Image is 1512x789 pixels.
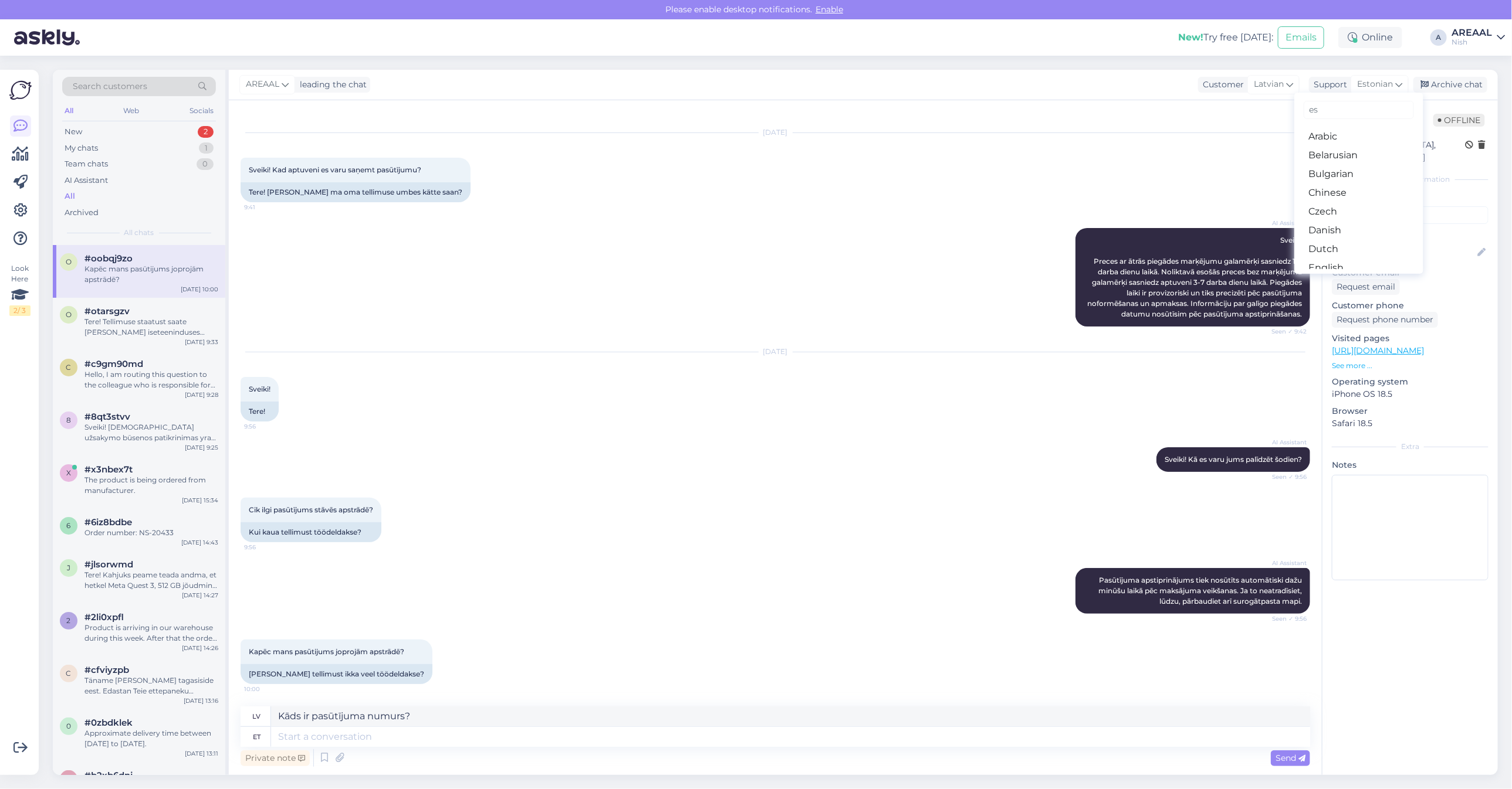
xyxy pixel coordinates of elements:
[65,158,108,170] div: Team chats
[84,612,124,623] span: #2li0xpfl
[182,644,218,652] div: [DATE] 14:26
[84,770,133,781] span: #b2xb6dnj
[66,310,72,319] span: o
[197,158,214,170] div: 0
[184,696,218,705] div: [DATE] 13:16
[1332,441,1489,452] div: Extra
[84,369,218,390] div: Hello, I am routing this question to the colleague who is responsible for this topic. The reply m...
[67,616,71,625] span: 2
[1263,614,1307,623] span: Seen ✓ 9:56
[84,559,133,570] span: #jlsorwmd
[241,402,279,421] div: Tere!
[1254,78,1284,91] span: Latvian
[84,317,218,338] div: Tere! Tellimuse staatust saate [PERSON_NAME] iseteeninduses alalehel "Tellimuse jälgimine". Kiirt...
[241,750,310,766] div: Private note
[295,79,367,91] div: leading the chat
[84,517,132,528] span: #6iz8bdbe
[1276,753,1305,763] span: Send
[84,306,130,317] span: #otarsgzv
[65,175,108,186] div: AI Assistant
[84,675,218,696] div: Täname [PERSON_NAME] tagasiside eest. Edastan Teie ettepaneku kliendikommunikatsiooni parendamise...
[66,468,71,477] span: x
[1332,332,1489,345] p: Visited pages
[1294,165,1423,183] a: Bulgarian
[241,346,1310,357] div: [DATE]
[84,717,133,728] span: #0zbdklek
[1294,127,1423,146] a: Arabic
[67,563,70,572] span: j
[1332,376,1489,388] p: Operating system
[244,543,288,552] span: 9:56
[1332,312,1438,328] div: Request phone number
[1357,78,1393,91] span: Estonian
[1338,27,1402,48] div: Online
[84,422,218,443] div: Sveiki! [DEMOGRAPHIC_DATA] užsakymo būsenos patikrinimas yra perduotas kolegai. Jis susisieks su ...
[182,496,218,505] div: [DATE] 15:34
[84,570,218,591] div: Tere! Kahjuks peame teada andma, et hetkel Meta Quest 3, 512 GB jõudmine meie lattu on hilinenud....
[185,443,218,452] div: [DATE] 9:25
[84,264,218,285] div: Kapēc mans pasūtijums joprojām apstrādē?
[253,727,261,747] div: et
[84,528,218,538] div: Order number: NS-20433
[1263,327,1307,336] span: Seen ✓ 9:42
[84,728,218,749] div: Approximate delivery time between [DATE] to [DATE].
[1332,417,1489,430] p: Safari 18.5
[1332,345,1424,356] a: [URL][DOMAIN_NAME]
[1294,240,1423,259] a: Dutch
[84,475,218,496] div: The product is being ordered from manufacturer.
[84,623,218,644] div: Product is arriving in our warehouse during this week. After that the order will be shipped.
[1098,576,1304,606] span: Pasūtījuma apstiprinājums tiek nosūtīts automātiski dažu minūšu laikā pēc maksājuma veikšanas. Ja...
[9,79,32,101] img: Askly Logo
[244,422,288,431] span: 9:56
[1452,28,1492,38] div: AREAAL
[246,78,279,91] span: AREAAL
[65,191,75,202] div: All
[1332,459,1489,471] p: Notes
[1332,279,1400,295] div: Request email
[73,80,147,93] span: Search customers
[1198,79,1244,91] div: Customer
[181,285,218,294] div: [DATE] 10:00
[1178,30,1273,45] div: Try free [DATE]:
[65,207,99,219] div: Archived
[66,669,72,678] span: c
[66,722,71,730] span: 0
[84,359,143,369] span: #c9gm90md
[1263,438,1307,447] span: AI Assistant
[1332,405,1489,417] p: Browser
[182,591,218,600] div: [DATE] 14:27
[187,103,216,118] div: Socials
[249,165,421,174] span: Sveiki! Kad aptuveni es varu saņemt pasūtījumu?
[9,305,31,316] div: 2 / 3
[244,685,288,693] span: 10:00
[1263,559,1307,567] span: AI Assistant
[241,522,381,542] div: Kui kaua tellimust töödeldakse?
[271,706,1310,726] textarea: Kāds ir pasūtījuma numurs?
[1294,221,1423,240] a: Danish
[199,142,214,154] div: 1
[1332,388,1489,400] p: iPhone OS 18.5
[1452,28,1505,47] a: AREAALNish
[84,665,129,675] span: #cfviyzpb
[249,385,270,393] span: Sveiki!
[84,253,133,264] span: #oobqj9zo
[812,4,847,15] span: Enable
[244,203,288,212] span: 9:41
[249,505,373,514] span: Cik ilgi pasūtījums stāvēs apstrādē?
[121,103,142,118] div: Web
[1294,259,1423,277] a: English
[62,103,76,118] div: All
[1263,472,1307,481] span: Seen ✓ 9:56
[66,363,72,372] span: c
[1178,32,1203,43] b: New!
[1165,455,1302,464] span: Sveiki! Kā es varu jums palīdzēt šodien?
[241,182,471,202] div: Tere! [PERSON_NAME] ma oma tellimuse umbes kätte saan?
[253,706,261,726] div: lv
[1433,114,1485,127] span: Offline
[65,126,82,138] div: New
[185,749,218,758] div: [DATE] 13:11
[1452,38,1492,47] div: Nish
[66,257,72,266] span: o
[65,142,98,154] div: My chats
[1294,183,1423,202] a: Chinese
